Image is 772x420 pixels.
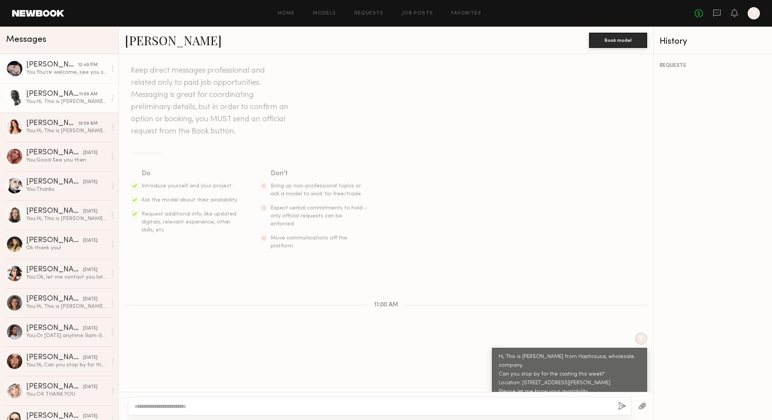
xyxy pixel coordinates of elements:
[278,11,295,16] a: Home
[748,7,760,19] a: Y
[26,215,107,222] div: You: Hi, This is [PERSON_NAME] from Hapticsusa, wholesale company. Can you stop by for the castin...
[78,120,98,127] div: 10:59 AM
[271,184,362,197] span: Bring up non-professional topics or ask a model to work for free/trade.
[142,212,236,233] span: Request additional info, like updated digitals, relevant experience, other skills, etc.
[26,274,107,281] div: You: Ok, let me contact you later. Thank you!
[26,208,83,215] div: [PERSON_NAME]
[83,149,98,157] div: [DATE]
[26,157,107,164] div: You: Good See you then
[26,354,83,361] div: [PERSON_NAME]
[26,69,107,76] div: You: You're welcome, see you soon
[313,11,336,16] a: Models
[271,168,368,179] div: Don’t
[26,391,107,398] div: You: OK THANK YOU
[26,244,107,252] div: Ok thank you!
[660,63,766,68] div: REQUESTS
[26,178,83,186] div: [PERSON_NAME]
[26,361,107,369] div: You: Hi, Can you stop by for the casting? Location: [STREET_ADDRESS][PERSON_NAME] Please let me k...
[26,120,78,127] div: [PERSON_NAME]
[589,33,647,48] button: Book model
[26,303,107,310] div: You: Hi, This is [PERSON_NAME] from Hapticsusa, wholesale company. Can I book you 1 or 2 hours th...
[374,302,398,308] span: 11:00 AM
[83,325,98,332] div: [DATE]
[26,149,83,157] div: [PERSON_NAME]
[26,332,107,339] div: You: Or [DATE] anytime 9am-5pm
[589,36,647,43] a: Book model
[26,90,79,98] div: [PERSON_NAME]
[131,65,290,138] header: Keep direct messages professional and related only to paid job opportunities. Messaging is great ...
[79,91,98,98] div: 11:00 AM
[83,237,98,244] div: [DATE]
[354,11,384,16] a: Requests
[83,384,98,391] div: [DATE]
[271,236,347,249] span: Move communications off the platform.
[142,198,238,203] span: Ask the model about their availability.
[26,186,107,193] div: You: Thanks
[83,179,98,186] div: [DATE]
[26,98,107,105] div: You: Hi, This is [PERSON_NAME] from Hapticsusa, wholesale company. Can you stop by for the castin...
[26,61,78,69] div: [PERSON_NAME]
[125,32,222,48] a: [PERSON_NAME]
[83,354,98,361] div: [DATE]
[26,295,83,303] div: [PERSON_NAME]
[78,62,98,69] div: 12:49 PM
[271,206,367,227] span: Expect verbal commitments to hold - only official requests can be enforced.
[142,168,239,179] div: Do
[83,413,98,420] div: [DATE]
[499,353,640,405] div: Hi, This is [PERSON_NAME] from Hapticsusa, wholesale company. Can you stop by for the casting thi...
[402,11,433,16] a: Job Posts
[26,383,83,391] div: [PERSON_NAME]
[26,266,83,274] div: [PERSON_NAME]
[83,208,98,215] div: [DATE]
[26,237,83,244] div: [PERSON_NAME]
[26,325,83,332] div: [PERSON_NAME]
[451,11,481,16] a: Favorites
[6,35,46,44] span: Messages
[26,412,83,420] div: [PERSON_NAME]
[142,184,233,189] span: Introduce yourself and your project.
[83,296,98,303] div: [DATE]
[660,37,766,46] div: History
[26,127,107,135] div: You: Hi, This is [PERSON_NAME] from Hapticsusa, wholesale company. Can you stop by for the castin...
[83,266,98,274] div: [DATE]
